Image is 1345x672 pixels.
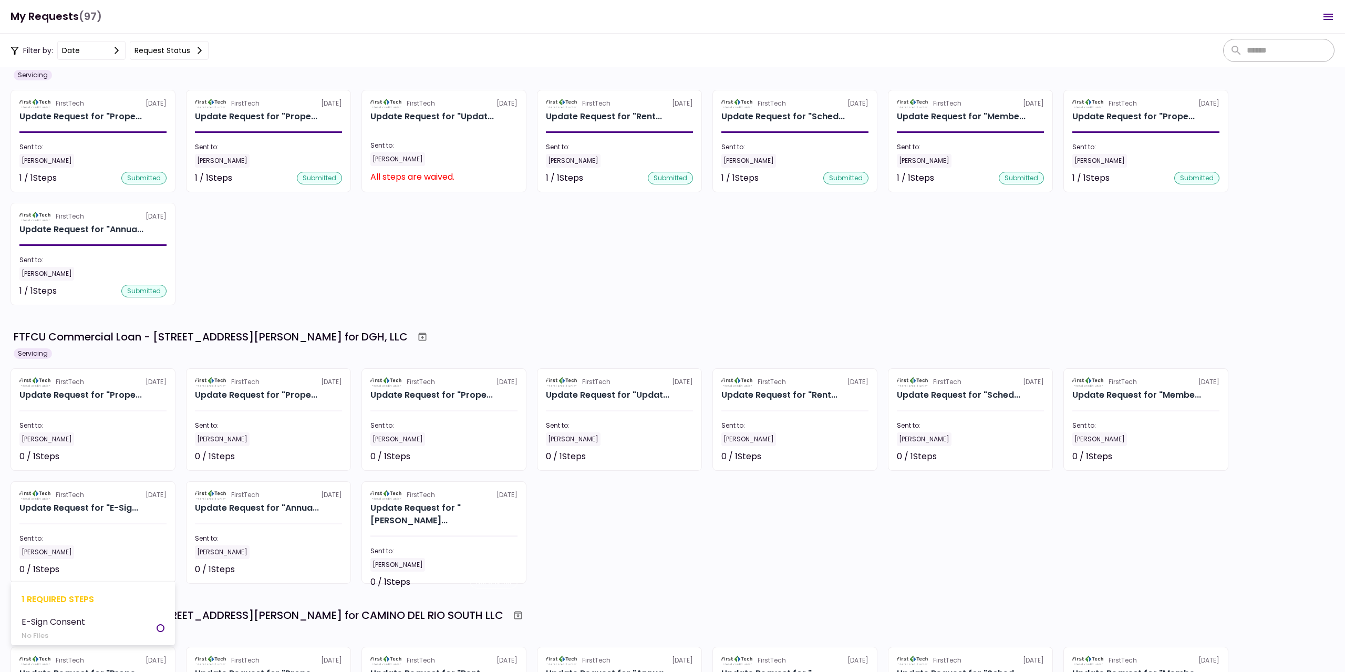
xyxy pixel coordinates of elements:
[19,154,74,168] div: [PERSON_NAME]
[407,656,435,665] div: FirstTech
[897,99,929,108] img: Partner logo
[1072,656,1104,665] img: Partner logo
[195,563,235,576] div: 0 / 1 Steps
[721,99,868,108] div: [DATE]
[19,432,74,446] div: [PERSON_NAME]
[79,6,102,27] span: (97)
[1072,110,1195,123] div: Update Request for "Property Inspection Upload" Correspondent Reporting Requirements - Borrower S...
[195,502,319,514] div: Update Request for "Annual ERQ Upload" Correspondent Reporting Requirements - Borrower DGH LLC
[370,152,425,166] div: [PERSON_NAME]
[370,99,518,108] div: [DATE]
[231,99,260,108] div: FirstTech
[195,545,250,559] div: [PERSON_NAME]
[19,656,167,665] div: [DATE]
[297,172,342,184] div: submitted
[1072,377,1104,387] img: Partner logo
[19,223,143,236] div: Update Request for "Annual ERQ Upload" Correspondent Reporting Requirements - Borrower Stephanie ...
[19,142,167,152] div: Sent to:
[721,656,868,665] div: [DATE]
[470,170,518,183] div: Not started
[546,99,578,108] img: Partner logo
[14,329,408,345] div: FTFCU Commercial Loan - [STREET_ADDRESS][PERSON_NAME] for DGH, LLC
[582,656,611,665] div: FirstTech
[721,389,837,401] div: Update Request for "Rent Roll" Reporting Requirements - Industrial 9310 Mason Ave Chatsworth CA 9...
[370,110,494,123] div: Update Request for "Updated Lease(s) and Amendment(s)" Reporting Requirements - Office Retail 135...
[19,502,138,514] div: Update Request for "E-Sign Consent" Reporting Requirements - Guarantor Don Hart
[195,656,342,665] div: [DATE]
[195,99,227,108] img: Partner logo
[370,170,454,183] div: All steps are waived.
[1316,4,1341,29] button: Open menu
[195,377,342,387] div: [DATE]
[933,377,961,387] div: FirstTech
[582,377,611,387] div: FirstTech
[470,450,518,463] div: Not started
[370,558,425,572] div: [PERSON_NAME]
[195,110,317,123] div: Update Request for "Property Operating Statements - Year to Date" Reporting Requirements - Office...
[19,421,167,430] div: Sent to:
[295,450,342,463] div: Not started
[721,432,776,446] div: [PERSON_NAME]
[14,348,52,359] div: Servicing
[370,490,402,500] img: Partner logo
[370,377,402,387] img: Partner logo
[19,450,59,463] div: 0 / 1 Steps
[1072,99,1219,108] div: [DATE]
[1072,389,1201,401] div: Update Request for "Member Provided PFS" Reporting Requirements - Guarantor Don Hart
[370,99,402,108] img: Partner logo
[19,212,51,221] img: Partner logo
[19,563,59,576] div: 0 / 1 Steps
[509,606,527,625] button: Archive workflow
[1072,656,1219,665] div: [DATE]
[1072,142,1219,152] div: Sent to:
[56,656,84,665] div: FirstTech
[195,99,342,108] div: [DATE]
[821,450,868,463] div: Not started
[897,656,1044,665] div: [DATE]
[130,41,209,60] button: Request status
[721,421,868,430] div: Sent to:
[56,490,84,500] div: FirstTech
[897,377,1044,387] div: [DATE]
[231,490,260,500] div: FirstTech
[546,154,601,168] div: [PERSON_NAME]
[407,99,435,108] div: FirstTech
[11,6,102,27] h1: My Requests
[546,110,662,123] div: Update Request for "Rent Roll" Reporting Requirements - Office Retail 13547 N Litchfield Road Sur...
[897,377,929,387] img: Partner logo
[19,99,167,108] div: [DATE]
[195,389,317,401] div: Update Request for "Property Operating Statements- Year End" Reporting Requirements - Industrial ...
[897,421,1044,430] div: Sent to:
[119,563,167,576] div: Not started
[56,212,84,221] div: FirstTech
[721,656,753,665] img: Partner logo
[546,99,693,108] div: [DATE]
[19,490,51,500] img: Partner logo
[370,450,410,463] div: 0 / 1 Steps
[1072,421,1219,430] div: Sent to:
[721,450,761,463] div: 0 / 1 Steps
[546,377,693,387] div: [DATE]
[897,389,1020,401] div: Update Request for "Schedule of Real Estate Ownership (SREO)" Reporting Requirements - Guarantor ...
[195,377,227,387] img: Partner logo
[758,656,786,665] div: FirstTech
[195,490,227,500] img: Partner logo
[546,656,693,665] div: [DATE]
[119,450,167,463] div: Not started
[407,490,435,500] div: FirstTech
[1072,154,1127,168] div: [PERSON_NAME]
[721,377,868,387] div: [DATE]
[56,99,84,108] div: FirstTech
[897,450,937,463] div: 0 / 1 Steps
[195,154,250,168] div: [PERSON_NAME]
[1174,172,1219,184] div: submitted
[121,172,167,184] div: submitted
[19,545,74,559] div: [PERSON_NAME]
[11,41,209,60] div: Filter by:
[231,656,260,665] div: FirstTech
[295,563,342,576] div: Not started
[121,285,167,297] div: submitted
[1072,450,1112,463] div: 0 / 1 Steps
[56,377,84,387] div: FirstTech
[721,110,845,123] div: Update Request for "Schedule of Real Estate Ownership (SREO)" Correspondent Reporting Requirement...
